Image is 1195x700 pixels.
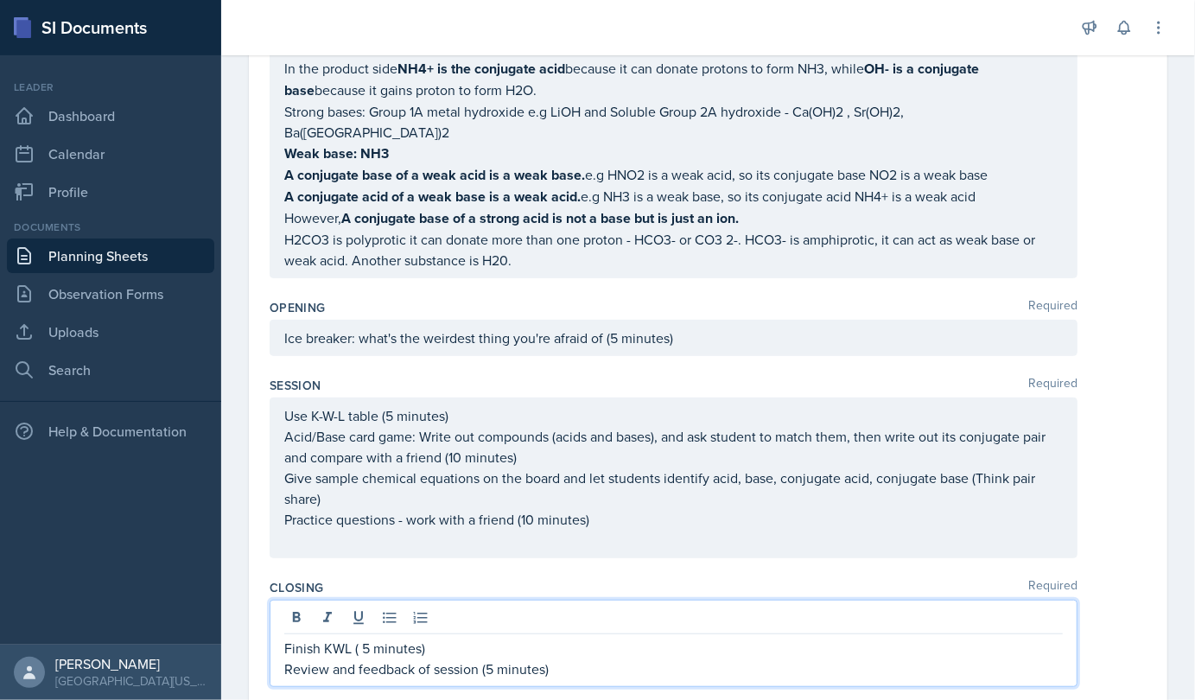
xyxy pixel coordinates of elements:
[284,328,1063,348] p: Ice breaker: what's the weirdest thing you're afraid of (5 minutes)
[284,468,1063,509] p: Give sample chemical equations on the board and let students identify acid, base, conjugate acid,...
[284,207,1063,229] p: However,
[284,58,1063,101] p: In the product side because it can donate protons to form NH3, while because it gains proton to f...
[7,137,214,171] a: Calendar
[284,659,1063,679] p: Review and feedback of session (5 minutes)
[284,186,1063,207] p: e.g NH3 is a weak base, so its conjugate acid NH4+ is a weak acid
[7,277,214,311] a: Observation Forms
[284,143,389,163] strong: Weak base: NH3
[284,426,1063,468] p: Acid/Base card game: Write out compounds (acids and bases), and ask student to match them, then w...
[284,405,1063,426] p: Use K-W-L table (5 minutes)
[1028,579,1077,596] span: Required
[7,353,214,387] a: Search
[284,229,1063,270] p: H2CO3 is polyprotic it can donate more than one proton - HCO3- or CO3 2-. HCO3- is amphiprotic, i...
[7,80,214,95] div: Leader
[1028,299,1077,316] span: Required
[7,220,214,235] div: Documents
[270,299,325,316] label: Opening
[7,414,214,449] div: Help & Documentation
[7,175,214,209] a: Profile
[284,101,1063,143] p: Strong bases: Group 1A metal hydroxide e.g LiOH and Soluble Group 2A hydroxide - Ca(OH)2 , Sr(OH)...
[270,579,323,596] label: Closing
[7,239,214,273] a: Planning Sheets
[7,99,214,133] a: Dashboard
[270,377,321,394] label: Session
[397,59,565,79] strong: NH4+ is the conjugate acid
[1028,377,1077,394] span: Required
[284,638,1063,659] p: Finish KWL ( 5 minutes)
[55,655,207,672] div: [PERSON_NAME]
[341,208,739,228] strong: A conjugate base of a strong acid is not a base but is just an ion.
[7,315,214,349] a: Uploads
[284,165,585,185] strong: A conjugate base of a weak acid is a weak base.
[284,509,1063,530] p: Practice questions - work with a friend (10 minutes)
[55,672,207,690] div: [GEOGRAPHIC_DATA][US_STATE]
[284,164,1063,186] p: e.g HNO2 is a weak acid, so its conjugate base NO2 is a weak base
[284,187,581,207] strong: A conjugate acid of a weak base is a weak acid.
